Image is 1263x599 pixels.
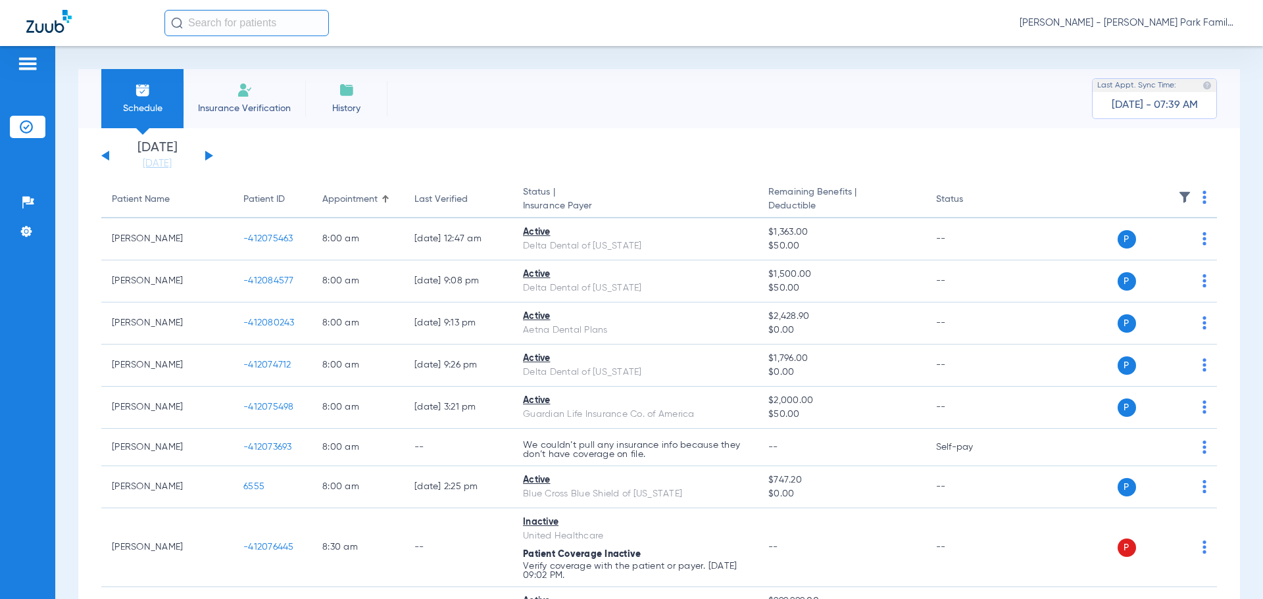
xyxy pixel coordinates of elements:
td: -- [404,429,512,466]
td: [PERSON_NAME] [101,345,233,387]
span: P [1118,398,1136,417]
th: Status [926,181,1014,218]
div: Active [523,473,747,487]
span: Insurance Verification [193,102,295,115]
span: -412073693 [243,443,292,452]
div: Inactive [523,515,747,529]
span: [DATE] - 07:39 AM [1112,99,1198,112]
div: Guardian Life Insurance Co. of America [523,408,747,421]
td: -- [926,260,1014,302]
div: Patient Name [112,193,222,206]
span: -412075463 [243,234,293,243]
td: [PERSON_NAME] [101,466,233,508]
input: Search for patients [164,10,329,36]
span: $2,428.90 [768,310,914,323]
td: 8:00 AM [312,302,404,345]
div: Delta Dental of [US_STATE] [523,281,747,295]
img: group-dot-blue.svg [1202,400,1206,414]
td: 8:00 AM [312,429,404,466]
span: Insurance Payer [523,199,747,213]
td: [DATE] 9:13 PM [404,302,512,345]
div: Active [523,226,747,239]
p: Verify coverage with the patient or payer. [DATE] 09:02 PM. [523,562,747,580]
td: -- [926,218,1014,260]
td: [DATE] 9:08 PM [404,260,512,302]
td: [PERSON_NAME] [101,387,233,429]
div: Delta Dental of [US_STATE] [523,366,747,379]
div: Appointment [322,193,393,206]
td: -- [926,466,1014,508]
span: $50.00 [768,408,914,421]
span: -412080243 [243,318,295,327]
span: $50.00 [768,281,914,295]
span: Deductible [768,199,914,213]
img: hamburger-icon [17,56,38,72]
td: -- [926,345,1014,387]
div: Delta Dental of [US_STATE] [523,239,747,253]
td: [PERSON_NAME] [101,260,233,302]
div: Patient ID [243,193,285,206]
span: Last Appt. Sync Time: [1097,79,1176,92]
img: History [339,82,355,98]
div: Patient ID [243,193,301,206]
span: $747.20 [768,473,914,487]
span: P [1118,356,1136,375]
li: [DATE] [118,141,197,170]
span: -412076445 [243,542,294,552]
span: $1,500.00 [768,268,914,281]
td: 8:00 AM [312,466,404,508]
td: Self-pay [926,429,1014,466]
td: 8:00 AM [312,260,404,302]
div: Patient Name [112,193,170,206]
td: -- [926,508,1014,587]
div: United Healthcare [523,529,747,543]
img: Schedule [135,82,151,98]
span: $50.00 [768,239,914,253]
td: [DATE] 12:47 AM [404,218,512,260]
img: group-dot-blue.svg [1202,358,1206,371]
img: group-dot-blue.svg [1202,232,1206,245]
td: 8:30 AM [312,508,404,587]
span: -412074712 [243,360,291,370]
div: Active [523,352,747,366]
img: group-dot-blue.svg [1202,316,1206,329]
span: P [1118,314,1136,333]
img: Zuub Logo [26,10,72,33]
div: Aetna Dental Plans [523,323,747,337]
span: P [1118,539,1136,557]
a: [DATE] [118,157,197,170]
td: -- [926,387,1014,429]
td: [PERSON_NAME] [101,429,233,466]
span: $1,363.00 [768,226,914,239]
span: -412084577 [243,276,294,285]
img: group-dot-blue.svg [1202,540,1206,554]
td: [PERSON_NAME] [101,218,233,260]
th: Status | [512,181,758,218]
span: $2,000.00 [768,394,914,408]
th: Remaining Benefits | [758,181,925,218]
span: $1,796.00 [768,352,914,366]
div: Appointment [322,193,378,206]
span: P [1118,478,1136,496]
div: Active [523,310,747,323]
img: group-dot-blue.svg [1202,441,1206,454]
span: Patient Coverage Inactive [523,550,641,559]
span: Schedule [111,102,174,115]
td: -- [404,508,512,587]
img: filter.svg [1178,191,1191,204]
div: Last Verified [414,193,502,206]
td: [DATE] 3:21 PM [404,387,512,429]
span: P [1118,272,1136,291]
div: Last Verified [414,193,468,206]
img: last sync help info [1202,81,1212,90]
div: Active [523,394,747,408]
img: Search Icon [171,17,183,29]
img: Manual Insurance Verification [237,82,253,98]
td: [PERSON_NAME] [101,302,233,345]
td: -- [926,302,1014,345]
td: 8:00 AM [312,218,404,260]
span: -412075498 [243,402,294,412]
span: -- [768,443,778,452]
span: [PERSON_NAME] - [PERSON_NAME] Park Family Dentistry [1020,16,1237,30]
td: [PERSON_NAME] [101,508,233,587]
